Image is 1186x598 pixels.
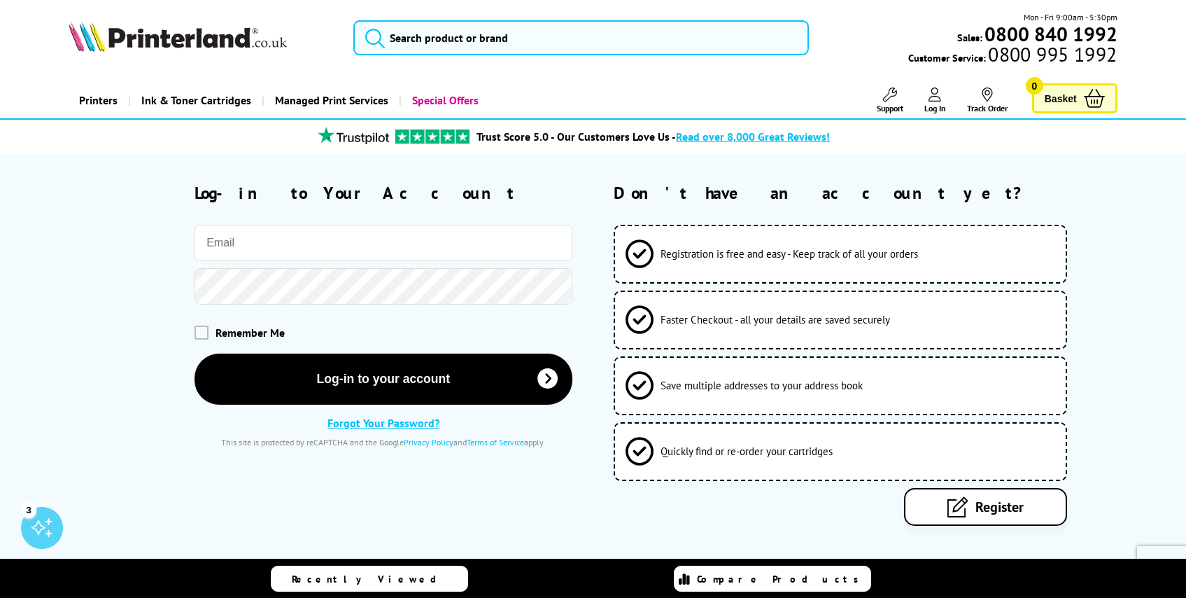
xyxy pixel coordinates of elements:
span: Compare Products [697,573,866,585]
input: Email [195,225,572,261]
span: Remember Me [216,326,285,340]
button: Log-in to your account [195,354,572,405]
span: Registration is free and easy - Keep track of all your orders [661,247,918,260]
span: Support [877,103,903,113]
span: Log In [924,103,946,113]
span: Read over 8,000 Great Reviews! [676,130,830,144]
b: 0800 840 1992 [984,21,1117,47]
a: Support [877,88,903,113]
a: Printers [69,83,128,118]
span: Mon - Fri 9:00am - 5:30pm [1024,11,1117,24]
h2: Log-in to Your Account [195,182,572,204]
a: Compare Products [674,566,871,592]
a: Special Offers [399,83,489,118]
a: Log In [924,88,946,113]
span: Customer Service: [908,48,1117,64]
a: 0800 840 1992 [982,27,1117,41]
span: Ink & Toner Cartridges [141,83,251,118]
img: trustpilot rating [311,127,395,144]
span: Quickly find or re-order your cartridges [661,445,833,458]
a: Privacy Policy [404,437,453,447]
span: Basket [1045,89,1077,108]
span: 0 [1026,77,1043,95]
span: Recently Viewed [292,573,451,585]
a: Recently Viewed [271,566,468,592]
span: Faster Checkout - all your details are saved securely [661,313,890,326]
img: Printerland Logo [69,21,287,52]
span: Sales: [957,31,982,44]
a: Trust Score 5.0 - Our Customers Love Us -Read over 8,000 Great Reviews! [476,130,830,144]
a: Forgot Your Password? [327,416,439,430]
div: This site is protected by reCAPTCHA and the Google and apply. [195,437,572,447]
a: Managed Print Services [262,83,399,118]
a: Track Order [967,88,1008,113]
a: Terms of Service [467,437,524,447]
img: trustpilot rating [395,130,470,144]
a: Printerland Logo [69,21,336,55]
span: Register [975,498,1024,516]
a: Basket 0 [1032,83,1117,113]
span: Save multiple addresses to your address book [661,379,863,392]
input: Search product or brand [353,20,809,55]
a: Register [904,488,1067,526]
a: Ink & Toner Cartridges [128,83,262,118]
span: 0800 995 1992 [986,48,1117,61]
div: 3 [21,502,36,517]
h2: Don't have an account yet? [614,182,1117,204]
